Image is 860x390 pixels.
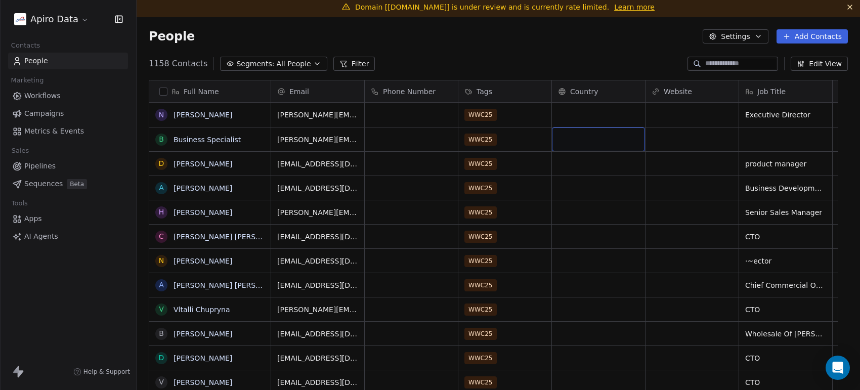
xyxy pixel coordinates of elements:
[552,80,645,102] div: Country
[159,231,164,242] div: C
[477,86,492,97] span: Tags
[277,183,358,193] span: [EMAIL_ADDRESS][DOMAIN_NAME]
[464,182,497,194] span: WWC25
[159,280,164,290] div: A
[745,305,826,315] span: CTO
[277,256,358,266] span: [EMAIL_ADDRESS][DOMAIN_NAME]
[745,280,826,290] span: Chief Commercial Officer
[159,377,164,387] div: V
[159,328,164,339] div: B
[464,206,497,219] span: WWC25
[464,376,497,388] span: WWC25
[7,38,45,53] span: Contacts
[464,304,497,316] span: WWC25
[24,179,63,189] span: Sequences
[159,207,164,218] div: H
[67,179,87,189] span: Beta
[777,29,848,44] button: Add Contacts
[8,210,128,227] a: Apps
[174,257,232,265] a: [PERSON_NAME]
[174,378,232,386] a: [PERSON_NAME]
[174,160,232,168] a: [PERSON_NAME]
[174,136,241,144] a: Business Specialist
[24,231,58,242] span: AI Agents
[745,232,826,242] span: CTO
[24,213,42,224] span: Apps
[24,56,48,66] span: People
[277,353,358,363] span: [EMAIL_ADDRESS][DOMAIN_NAME]
[174,233,293,241] a: [PERSON_NAME] [PERSON_NAME]
[464,255,497,267] span: WWC25
[236,59,274,69] span: Segments:
[8,123,128,140] a: Metrics & Events
[333,57,375,71] button: Filter
[464,134,497,146] span: WWC25
[277,329,358,339] span: [EMAIL_ADDRESS][DOMAIN_NAME]
[159,255,164,266] div: N
[570,86,598,97] span: Country
[7,73,48,88] span: Marketing
[745,110,826,120] span: Executive Director
[745,183,826,193] span: Business Development Director
[14,13,26,25] img: Apiro%20data%20colour.png
[277,280,358,290] span: [EMAIL_ADDRESS][DOMAIN_NAME]
[7,143,33,158] span: Sales
[159,353,164,363] div: D
[8,105,128,122] a: Campaigns
[276,59,311,69] span: All People
[703,29,768,44] button: Settings
[277,110,358,120] span: [PERSON_NAME][EMAIL_ADDRESS]
[464,328,497,340] span: WWC25
[277,377,358,387] span: [EMAIL_ADDRESS][DOMAIN_NAME]
[277,135,358,145] span: [PERSON_NAME][EMAIL_ADDRESS][DOMAIN_NAME]
[277,159,358,169] span: [EMAIL_ADDRESS][DOMAIN_NAME]
[277,207,358,218] span: [PERSON_NAME][EMAIL_ADDRESS][DOMAIN_NAME]
[159,134,164,145] div: B
[8,228,128,245] a: AI Agents
[745,159,826,169] span: product manager
[149,58,207,70] span: 1158 Contacts
[159,158,164,169] div: D
[73,368,130,376] a: Help & Support
[739,80,832,102] div: Job Title
[355,3,609,11] span: Domain [[DOMAIN_NAME]] is under review and is currently rate limited.
[745,353,826,363] span: CTO
[174,306,230,314] a: Vltalli Chupryna
[159,110,164,120] div: N
[8,88,128,104] a: Workflows
[24,161,56,171] span: Pipelines
[464,352,497,364] span: WWC25
[383,86,436,97] span: Phone Number
[174,281,293,289] a: [PERSON_NAME] [PERSON_NAME]
[149,80,271,102] div: Full Name
[826,356,850,380] div: Open Intercom Messenger
[277,305,358,315] span: [PERSON_NAME][EMAIL_ADDRESS][DOMAIN_NAME]
[83,368,130,376] span: Help & Support
[8,158,128,175] a: Pipelines
[791,57,848,71] button: Edit View
[464,231,497,243] span: WWC25
[458,80,551,102] div: Tags
[365,80,458,102] div: Phone Number
[646,80,739,102] div: Website
[159,304,164,315] div: V
[745,256,826,266] span: ·~ector
[289,86,309,97] span: Email
[24,108,64,119] span: Campaigns
[464,158,497,170] span: WWC25
[159,183,164,193] div: A
[184,86,219,97] span: Full Name
[745,377,826,387] span: CTO
[757,86,786,97] span: Job Title
[745,329,826,339] span: Wholesale Of [PERSON_NAME]
[664,86,692,97] span: Website
[464,279,497,291] span: WWC25
[464,109,497,121] span: WWC25
[24,91,61,101] span: Workflows
[8,53,128,69] a: People
[174,330,232,338] a: [PERSON_NAME]
[8,176,128,192] a: SequencesBeta
[174,354,232,362] a: [PERSON_NAME]
[174,111,232,119] a: [PERSON_NAME]
[24,126,84,137] span: Metrics & Events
